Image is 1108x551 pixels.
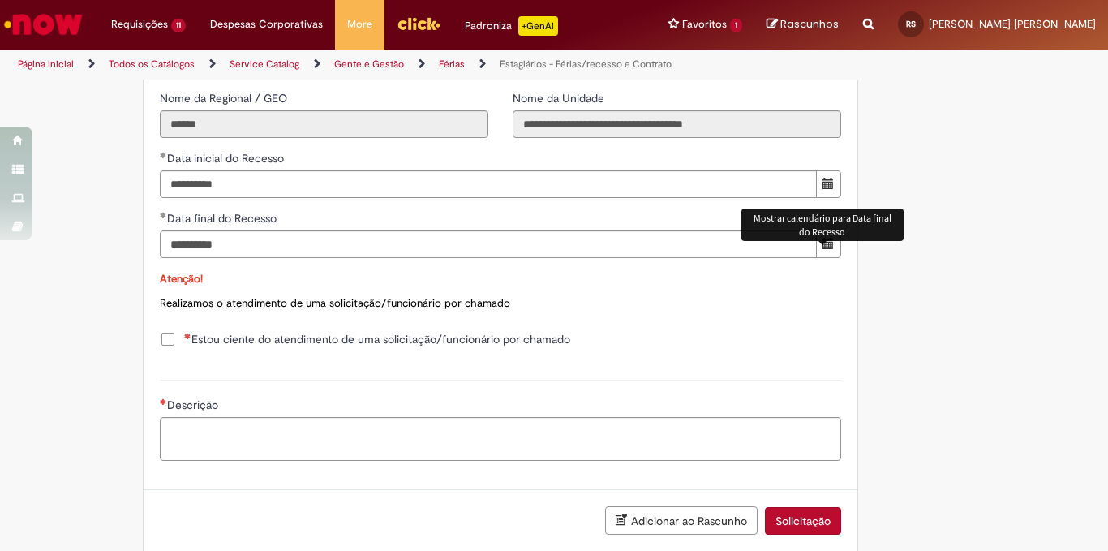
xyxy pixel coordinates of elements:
[741,209,904,241] div: Mostrar calendário para Data final do Recesso
[167,398,221,412] span: Descrição
[500,58,672,71] a: Estagiários - Férias/recesso e Contrato
[160,91,290,105] span: Somente leitura - Nome da Regional / GEO
[2,8,85,41] img: ServiceNow
[765,507,841,535] button: Solicitação
[160,230,817,258] input: Data final do Recesso 03 November 2025 Monday
[513,91,608,105] span: Somente leitura - Nome da Unidade
[439,58,465,71] a: Férias
[160,296,510,310] span: Realizamos o atendimento de uma solicitação/funcionário por chamado
[184,333,191,339] span: Necessários
[682,16,727,32] span: Favoritos
[160,152,167,158] span: Obrigatório Preenchido
[605,506,758,535] button: Adicionar ao Rascunho
[160,212,167,218] span: Obrigatório Preenchido
[465,16,558,36] div: Padroniza
[334,58,404,71] a: Gente e Gestão
[730,19,742,32] span: 1
[767,17,839,32] a: Rascunhos
[18,58,74,71] a: Página inicial
[111,16,168,32] span: Requisições
[184,331,570,347] span: Estou ciente do atendimento de uma solicitação/funcionário por chamado
[210,16,323,32] span: Despesas Corporativas
[160,398,167,405] span: Necessários
[397,11,440,36] img: click_logo_yellow_360x200.png
[160,170,817,198] input: Data inicial do Recesso 20 October 2025 Monday
[167,211,280,226] span: Data final do Recesso
[347,16,372,32] span: More
[171,19,186,32] span: 11
[513,110,841,138] input: Nome da Unidade
[12,50,727,80] ul: Trilhas de página
[929,17,1096,31] span: [PERSON_NAME] [PERSON_NAME]
[160,272,203,286] span: Atenção!
[160,417,841,461] textarea: Descrição
[518,16,558,36] p: +GenAi
[230,58,299,71] a: Service Catalog
[780,16,839,32] span: Rascunhos
[160,110,488,138] input: Nome da Regional / GEO
[109,58,195,71] a: Todos os Catálogos
[816,170,841,198] button: Mostrar calendário para Data inicial do Recesso
[906,19,916,29] span: RS
[167,151,287,166] span: Data inicial do Recesso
